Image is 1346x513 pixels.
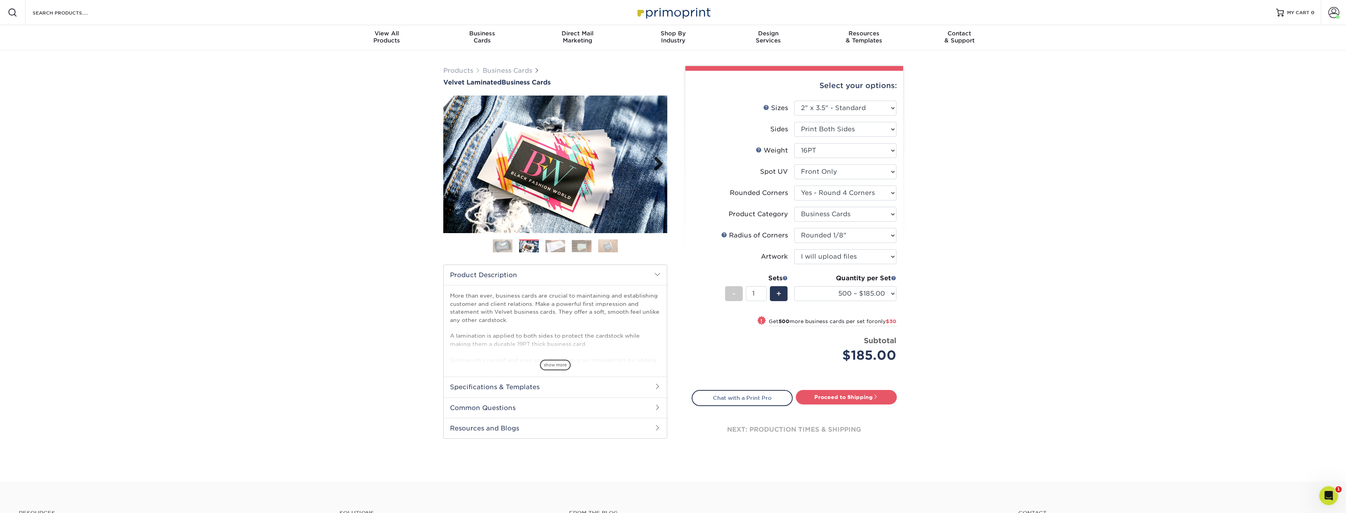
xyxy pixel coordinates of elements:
[692,406,897,453] div: next: production times & shipping
[545,240,565,252] img: Business Cards 03
[598,239,618,253] img: Business Cards 05
[443,79,501,86] span: Velvet Laminated
[339,30,435,44] div: Products
[816,30,912,44] div: & Templates
[816,30,912,37] span: Resources
[874,318,896,324] span: only
[530,30,625,37] span: Direct Mail
[443,96,667,233] img: Velvet Laminated 02
[912,30,1007,44] div: & Support
[444,265,667,285] h2: Product Description
[339,30,435,37] span: View All
[721,231,788,240] div: Radius of Corners
[339,25,435,50] a: View AllProducts
[434,30,530,37] span: Business
[32,8,108,17] input: SEARCH PRODUCTS.....
[444,418,667,438] h2: Resources and Blogs
[721,30,816,44] div: Services
[530,25,625,50] a: Direct MailMarketing
[761,252,788,261] div: Artwork
[794,274,896,283] div: Quantity per Set
[756,146,788,155] div: Weight
[434,25,530,50] a: BusinessCards
[540,360,571,370] span: show more
[444,397,667,418] h2: Common Questions
[443,79,667,86] h1: Business Cards
[625,25,721,50] a: Shop ByIndustry
[519,241,539,253] img: Business Cards 02
[763,103,788,113] div: Sizes
[1311,10,1315,15] span: 0
[776,288,781,300] span: +
[864,336,896,345] strong: Subtotal
[1287,9,1309,16] span: MY CART
[730,188,788,198] div: Rounded Corners
[493,236,512,256] img: Business Cards 01
[572,240,591,252] img: Business Cards 04
[779,318,790,324] strong: 500
[1319,486,1338,505] iframe: Intercom live chat
[732,288,736,300] span: -
[443,79,667,86] a: Velvet LaminatedBusiness Cards
[816,25,912,50] a: Resources& Templates
[770,125,788,134] div: Sides
[2,489,67,510] iframe: Google Customer Reviews
[886,318,896,324] span: $30
[692,71,897,101] div: Select your options:
[443,67,473,74] a: Products
[796,390,897,404] a: Proceed to Shipping
[625,30,721,37] span: Shop By
[912,25,1007,50] a: Contact& Support
[692,390,793,406] a: Chat with a Print Pro
[444,377,667,397] h2: Specifications & Templates
[530,30,625,44] div: Marketing
[912,30,1007,37] span: Contact
[729,210,788,219] div: Product Category
[1335,486,1342,493] span: 1
[434,30,530,44] div: Cards
[634,4,712,21] img: Primoprint
[483,67,532,74] a: Business Cards
[769,318,896,326] small: Get more business cards per set for
[721,30,816,37] span: Design
[625,30,721,44] div: Industry
[800,346,896,365] div: $185.00
[450,292,661,420] p: More than ever, business cards are crucial to maintaining and establishing customer and client re...
[721,25,816,50] a: DesignServices
[760,167,788,177] div: Spot UV
[760,317,762,325] span: !
[725,274,788,283] div: Sets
